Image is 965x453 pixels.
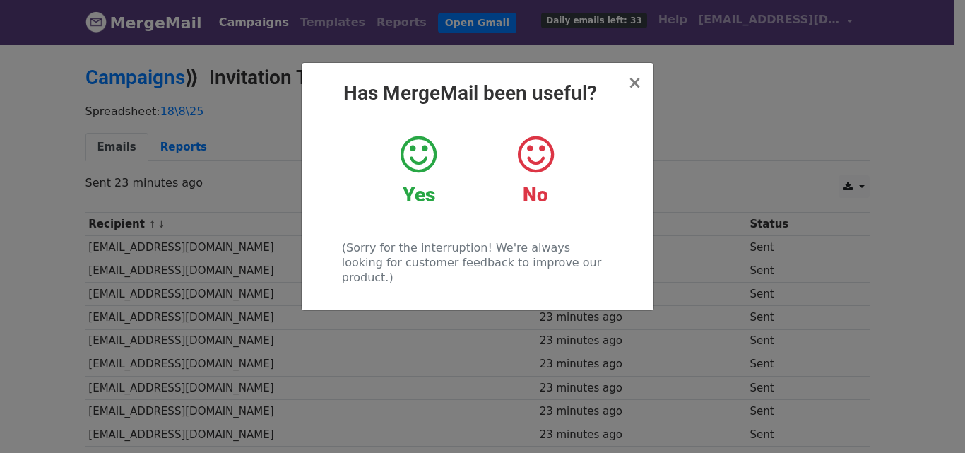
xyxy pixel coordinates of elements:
h2: Has MergeMail been useful? [313,81,642,105]
span: × [627,73,641,93]
a: Yes [371,134,466,207]
a: No [487,134,583,207]
strong: No [523,183,548,206]
button: Close [627,74,641,91]
strong: Yes [403,183,435,206]
p: (Sorry for the interruption! We're always looking for customer feedback to improve our product.) [342,240,612,285]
